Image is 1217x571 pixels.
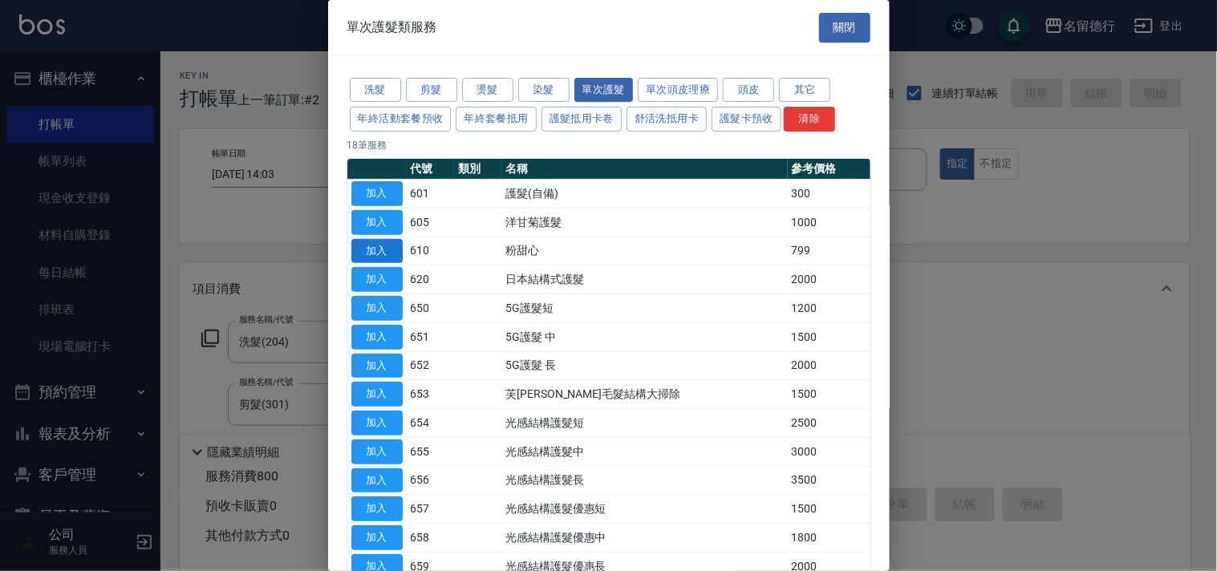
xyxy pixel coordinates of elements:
th: 代號 [407,159,454,180]
td: 655 [407,437,454,466]
button: 加入 [351,382,403,407]
td: 620 [407,265,454,294]
button: 加入 [351,525,403,550]
td: 芙[PERSON_NAME]毛髮結構大掃除 [501,380,788,409]
button: 加入 [351,468,403,493]
button: 年終套餐抵用 [456,107,536,132]
td: 2000 [788,351,870,380]
button: 加入 [351,296,403,321]
td: 652 [407,351,454,380]
p: 18 筆服務 [347,138,870,152]
td: 1000 [788,208,870,237]
button: 加入 [351,496,403,521]
td: 3000 [788,437,870,466]
td: 799 [788,237,870,265]
td: 5G護髮短 [501,294,788,323]
td: 651 [407,322,454,351]
td: 1500 [788,495,870,524]
td: 光感結構護髮長 [501,466,788,495]
th: 名稱 [501,159,788,180]
td: 5G護髮 長 [501,351,788,380]
td: 658 [407,524,454,553]
td: 粉甜心 [501,237,788,265]
td: 650 [407,294,454,323]
td: 1800 [788,524,870,553]
button: 舒活洗抵用卡 [627,107,707,132]
button: 加入 [351,239,403,264]
button: 年終活動套餐預收 [350,107,452,132]
td: 653 [407,380,454,409]
button: 染髮 [518,78,570,103]
td: 5G護髮 中 [501,322,788,351]
td: 日本結構式護髮 [501,265,788,294]
button: 加入 [351,354,403,379]
td: 洋甘菊護髮 [501,208,788,237]
td: 610 [407,237,454,265]
button: 加入 [351,267,403,292]
td: 300 [788,180,870,209]
button: 加入 [351,439,403,464]
button: 關閉 [819,13,870,43]
td: 光感結構護髮短 [501,409,788,438]
td: 1500 [788,380,870,409]
td: 2500 [788,409,870,438]
button: 加入 [351,325,403,350]
button: 清除 [784,107,835,132]
button: 其它 [779,78,830,103]
td: 605 [407,208,454,237]
button: 加入 [351,210,403,235]
td: 654 [407,409,454,438]
button: 護髮卡預收 [712,107,781,132]
th: 參考價格 [788,159,870,180]
button: 加入 [351,181,403,206]
button: 頭皮 [723,78,774,103]
button: 洗髮 [350,78,401,103]
td: 1500 [788,322,870,351]
td: 2000 [788,265,870,294]
span: 單次護髮類服務 [347,19,437,35]
button: 剪髮 [406,78,457,103]
td: 光感結構護髮中 [501,437,788,466]
td: 光感結構護髮優惠中 [501,524,788,553]
button: 單次護髮 [574,78,634,103]
td: 601 [407,180,454,209]
td: 3500 [788,466,870,495]
td: 657 [407,495,454,524]
td: 光感結構護髮優惠短 [501,495,788,524]
button: 燙髮 [462,78,513,103]
td: 護髮(自備) [501,180,788,209]
button: 加入 [351,411,403,435]
td: 656 [407,466,454,495]
button: 單次頭皮理療 [638,78,718,103]
button: 護髮抵用卡卷 [542,107,622,132]
td: 1200 [788,294,870,323]
th: 類別 [454,159,501,180]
